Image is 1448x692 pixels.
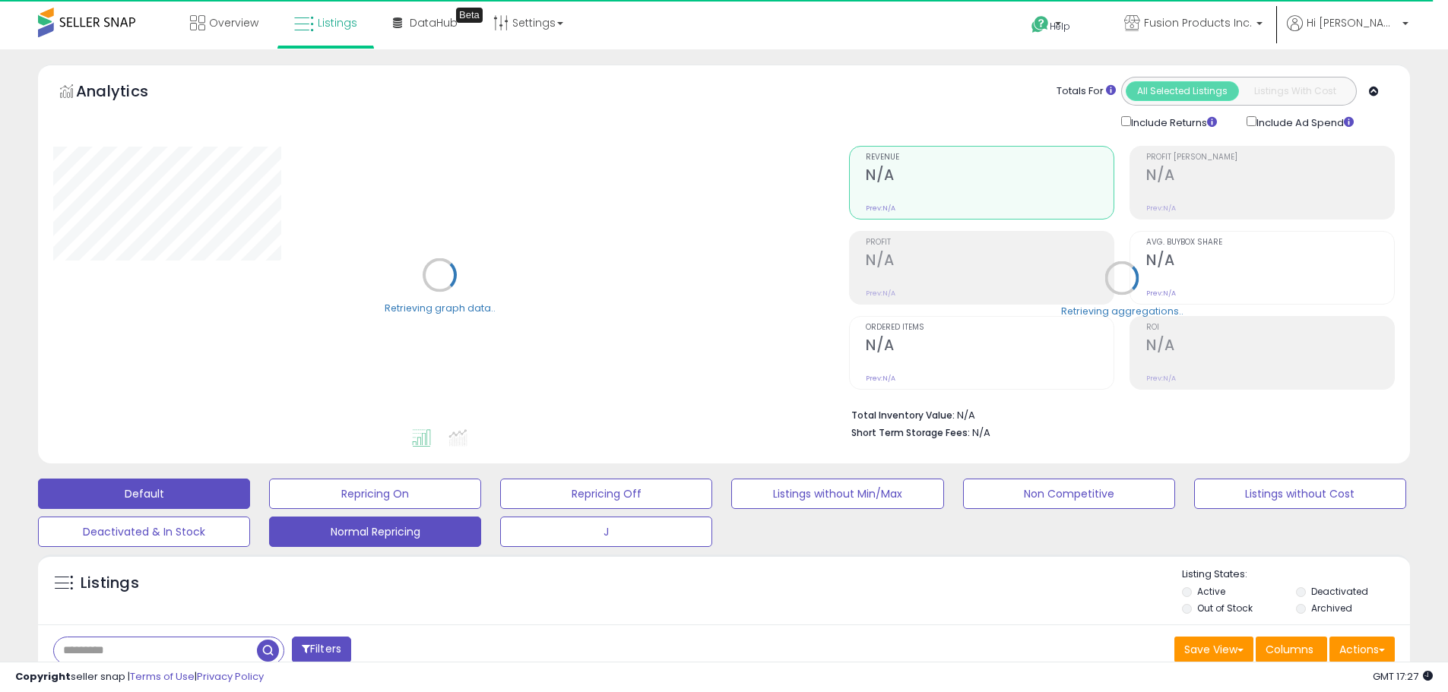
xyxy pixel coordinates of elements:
[1307,15,1398,30] span: Hi [PERSON_NAME]
[1061,304,1183,318] div: Retrieving aggregations..
[500,517,712,547] button: J
[1197,602,1253,615] label: Out of Stock
[81,573,139,594] h5: Listings
[1019,4,1100,49] a: Help
[963,479,1175,509] button: Non Competitive
[500,479,712,509] button: Repricing Off
[1311,602,1352,615] label: Archived
[1373,669,1433,684] span: 2025-10-7 17:27 GMT
[1144,15,1252,30] span: Fusion Products Inc.
[1311,585,1368,598] label: Deactivated
[38,479,250,509] button: Default
[269,479,481,509] button: Repricing On
[1329,637,1395,662] button: Actions
[1174,637,1253,662] button: Save View
[1194,479,1406,509] button: Listings without Cost
[15,670,264,684] div: seller snap | |
[1050,20,1070,33] span: Help
[1287,15,1408,49] a: Hi [PERSON_NAME]
[1197,585,1225,598] label: Active
[731,479,943,509] button: Listings without Min/Max
[1266,642,1313,657] span: Columns
[1256,637,1327,662] button: Columns
[15,669,71,684] strong: Copyright
[1182,567,1410,582] p: Listing States:
[76,81,178,106] h5: Analytics
[1126,81,1239,101] button: All Selected Listings
[130,669,195,684] a: Terms of Use
[1031,15,1050,34] i: Get Help
[318,15,357,30] span: Listings
[38,517,250,547] button: Deactivated & In Stock
[269,517,481,547] button: Normal Repricing
[292,637,351,663] button: Filters
[209,15,258,30] span: Overview
[385,301,496,314] div: Retrieving graph data..
[1238,81,1351,101] button: Listings With Cost
[1057,84,1116,99] div: Totals For
[197,669,264,684] a: Privacy Policy
[1235,113,1378,131] div: Include Ad Spend
[1110,113,1235,131] div: Include Returns
[456,8,483,23] div: Tooltip anchor
[410,15,458,30] span: DataHub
